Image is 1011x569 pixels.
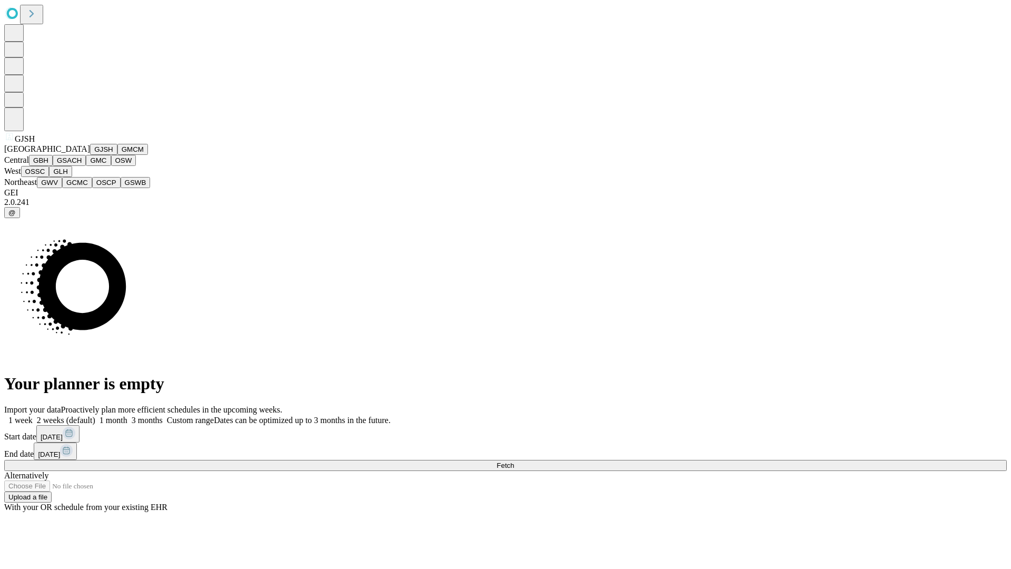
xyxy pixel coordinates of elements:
[4,144,90,153] span: [GEOGRAPHIC_DATA]
[167,416,214,425] span: Custom range
[8,416,33,425] span: 1 week
[36,425,80,443] button: [DATE]
[62,177,92,188] button: GCMC
[53,155,86,166] button: GSACH
[61,405,282,414] span: Proactively plan more efficient schedules in the upcoming weeks.
[111,155,136,166] button: OSW
[4,178,37,187] span: Northeast
[4,207,20,218] button: @
[4,492,52,503] button: Upload a file
[4,425,1007,443] div: Start date
[214,416,390,425] span: Dates can be optimized up to 3 months in the future.
[4,443,1007,460] div: End date
[121,177,151,188] button: GSWB
[4,155,29,164] span: Central
[92,177,121,188] button: OSCP
[100,416,127,425] span: 1 month
[41,433,63,441] span: [DATE]
[8,209,16,217] span: @
[132,416,163,425] span: 3 months
[4,405,61,414] span: Import your data
[4,374,1007,394] h1: Your planner is empty
[4,503,167,512] span: With your OR schedule from your existing EHR
[86,155,111,166] button: GMC
[4,460,1007,471] button: Fetch
[4,188,1007,198] div: GEI
[21,166,49,177] button: OSSC
[497,462,514,469] span: Fetch
[117,144,148,155] button: GMCM
[37,177,62,188] button: GWV
[34,443,77,460] button: [DATE]
[4,198,1007,207] div: 2.0.241
[4,166,21,175] span: West
[90,144,117,155] button: GJSH
[38,450,60,458] span: [DATE]
[4,471,48,480] span: Alternatively
[29,155,53,166] button: GBH
[37,416,95,425] span: 2 weeks (default)
[49,166,72,177] button: GLH
[15,134,35,143] span: GJSH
